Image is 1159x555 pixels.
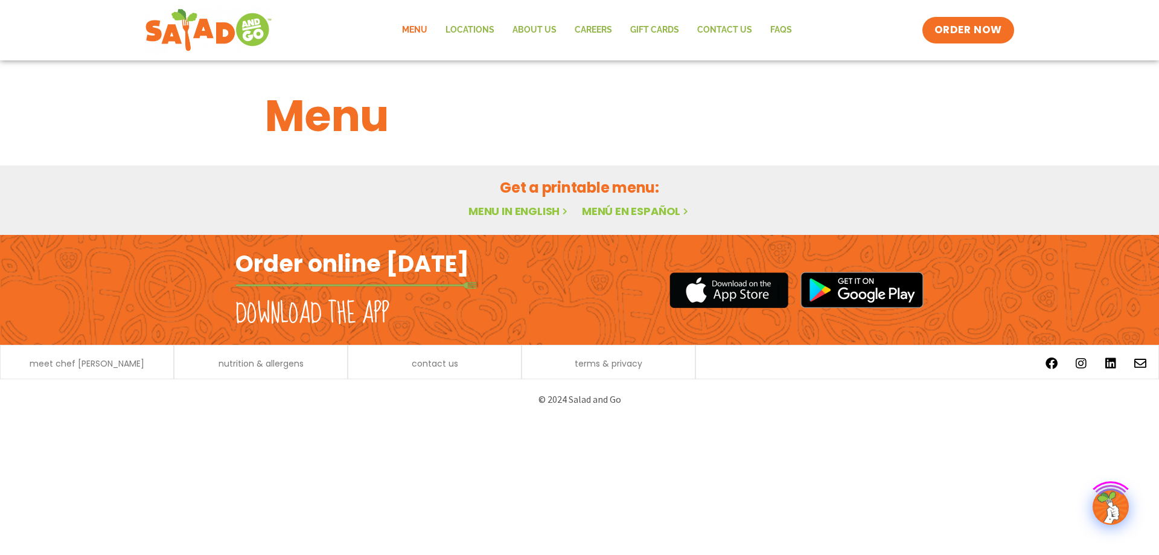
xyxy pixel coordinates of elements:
img: fork [235,282,477,289]
a: GIFT CARDS [621,16,688,44]
a: ORDER NOW [922,17,1014,43]
a: Menu [393,16,436,44]
a: nutrition & allergens [219,359,304,368]
h2: Get a printable menu: [265,177,894,198]
h2: Download the app [235,297,389,331]
img: google_play [800,272,924,308]
span: ORDER NOW [934,23,1002,37]
a: Locations [436,16,503,44]
h2: Order online [DATE] [235,249,469,278]
h1: Menu [265,83,894,149]
img: new-SAG-logo-768×292 [145,6,272,54]
a: Menú en español [582,204,691,219]
a: contact us [412,359,458,368]
nav: Menu [393,16,801,44]
a: Menu in English [468,204,570,219]
a: About Us [503,16,566,44]
a: terms & privacy [575,359,642,368]
p: © 2024 Salad and Go [241,391,918,408]
a: FAQs [761,16,801,44]
a: Contact Us [688,16,761,44]
img: appstore [669,271,788,310]
a: meet chef [PERSON_NAME] [30,359,144,368]
a: Careers [566,16,621,44]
